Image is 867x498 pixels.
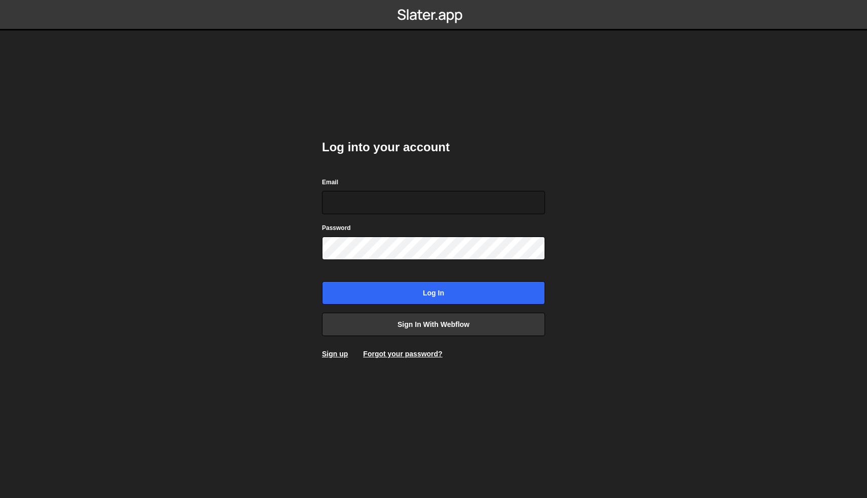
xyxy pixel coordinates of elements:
[322,313,545,336] a: Sign in with Webflow
[322,177,338,187] label: Email
[363,350,442,358] a: Forgot your password?
[322,350,348,358] a: Sign up
[322,281,545,305] input: Log in
[322,139,545,155] h2: Log into your account
[322,223,351,233] label: Password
